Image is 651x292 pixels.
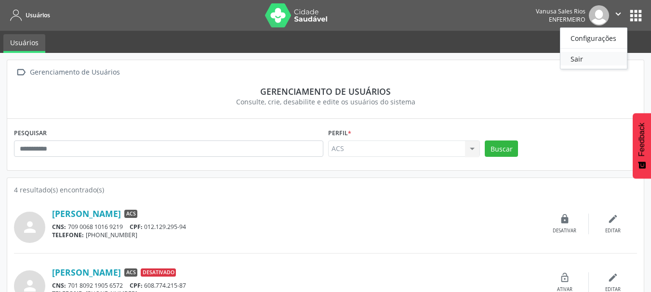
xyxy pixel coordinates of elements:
[7,7,50,23] a: Usuários
[21,86,630,97] div: Gerenciamento de usuários
[52,208,121,219] a: [PERSON_NAME]
[14,65,28,79] i: 
[559,272,570,283] i: lock_open
[633,113,651,178] button: Feedback - Mostrar pesquisa
[52,223,66,231] span: CNS:
[14,185,637,195] div: 4 resultado(s) encontrado(s)
[328,126,351,140] label: Perfil
[627,7,644,24] button: apps
[21,97,630,107] div: Consulte, crie, desabilite e edite os usuários do sistema
[124,210,137,218] span: ACS
[549,15,585,24] span: Enfermeiro
[613,9,624,19] i: 
[26,11,50,19] span: Usuários
[560,52,627,65] a: Sair
[52,281,541,290] div: 701 8092 1905 6572 608.774.215-87
[553,228,576,234] div: Desativar
[609,5,627,25] button: 
[485,140,518,157] button: Buscar
[608,214,618,224] i: edit
[124,268,137,277] span: ACS
[608,272,618,283] i: edit
[14,65,121,79] a:  Gerenciamento de Usuários
[560,31,627,45] a: Configurações
[130,223,143,231] span: CPF:
[52,231,541,239] div: [PHONE_NUMBER]
[28,65,121,79] div: Gerenciamento de Usuários
[52,281,66,290] span: CNS:
[52,267,121,278] a: [PERSON_NAME]
[559,214,570,224] i: lock
[589,5,609,25] img: img
[605,228,621,234] div: Editar
[14,126,47,140] label: PESQUISAR
[52,223,541,231] div: 709 0068 1016 9219 012.129.295-94
[141,268,176,277] span: Desativado
[21,218,39,236] i: person
[130,281,143,290] span: CPF:
[638,123,646,156] span: Feedback
[3,34,45,53] a: Usuários
[536,7,585,15] div: Vanusa Sales Rios
[560,27,627,69] ul: 
[52,231,84,239] span: TELEFONE:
